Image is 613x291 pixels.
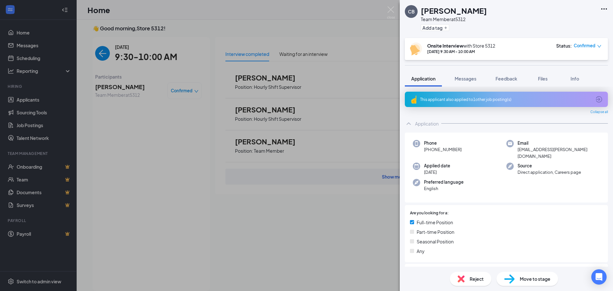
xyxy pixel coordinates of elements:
span: [PHONE_NUMBER] [424,146,462,153]
span: Move to stage [520,275,550,282]
div: Open Intercom Messenger [591,269,607,285]
div: Team Member at 5312 [421,16,487,22]
div: with Store 5312 [427,42,495,49]
span: Source [518,163,581,169]
div: CB [408,8,415,15]
span: Email [518,140,600,146]
span: Any [417,248,425,255]
span: down [597,44,602,49]
div: Application [415,120,439,127]
span: Feedback [496,76,517,81]
svg: Plus [444,26,448,30]
div: [DATE] 9:30 AM - 10:00 AM [427,49,495,54]
svg: Ellipses [600,5,608,13]
span: Reject [470,275,484,282]
span: Messages [455,76,476,81]
span: Confirmed [574,42,595,49]
h1: [PERSON_NAME] [421,5,487,16]
span: Application [411,76,435,81]
span: Direct application, Careers page [518,169,581,175]
span: [EMAIL_ADDRESS][PERSON_NAME][DOMAIN_NAME] [518,146,600,159]
span: Info [571,76,579,81]
svg: ArrowCircle [595,96,603,103]
span: Are you looking for a: [410,210,449,216]
span: Full-time Position [417,219,453,226]
span: English [424,185,464,192]
span: Phone [424,140,462,146]
span: Seasonal Position [417,238,454,245]
span: Part-time Position [417,228,454,235]
div: This applicant also applied to 1 other job posting(s) [420,97,591,102]
span: Files [538,76,548,81]
span: Collapse all [590,110,608,115]
span: Applied date [424,163,450,169]
b: Onsite Interview [427,43,463,49]
button: PlusAdd a tag [421,24,449,31]
svg: ChevronUp [405,120,412,127]
span: [DATE] [424,169,450,175]
span: Preferred language [424,179,464,185]
div: Status : [556,42,572,49]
